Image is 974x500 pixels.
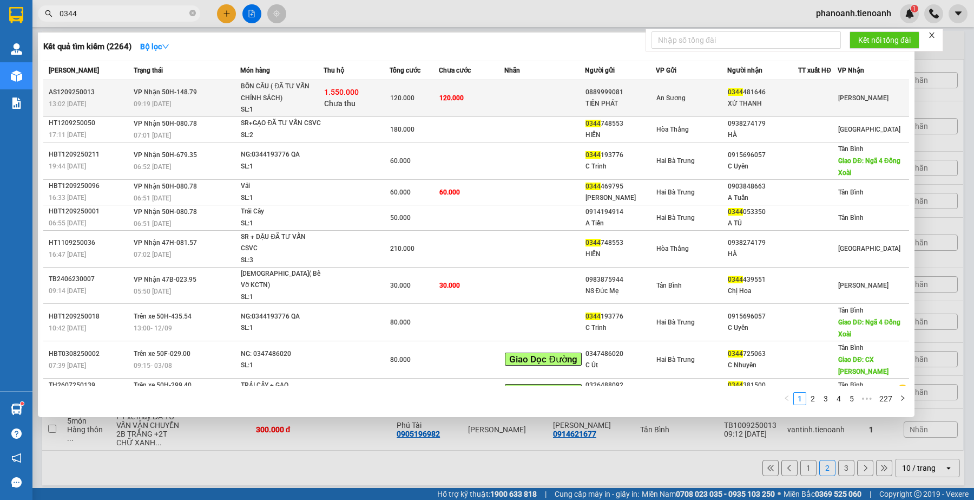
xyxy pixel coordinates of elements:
[585,183,601,190] span: 0344
[241,180,322,192] div: Vải
[846,393,858,405] a: 5
[819,392,832,405] li: 3
[838,282,889,289] span: [PERSON_NAME]
[504,67,520,74] span: Nhãn
[585,151,601,159] span: 0344
[390,157,411,165] span: 60.000
[728,276,743,283] span: 0344
[439,67,471,74] span: Chưa cước
[838,344,864,352] span: Tân Bình
[728,350,743,358] span: 0344
[240,67,270,74] span: Món hàng
[134,324,172,332] span: 13:00 - 12/09
[728,218,798,229] div: A TÚ
[49,118,130,129] div: HT1209250050
[162,43,169,50] span: down
[49,237,130,249] div: HT1109250036
[439,94,464,102] span: 120.000
[838,245,900,252] span: [GEOGRAPHIC_DATA]
[241,348,322,360] div: NG: 0347486020
[728,348,798,360] div: 725063
[45,10,52,17] span: search
[134,276,196,283] span: VP Nhận 47B-023.95
[390,319,411,326] span: 80.000
[806,392,819,405] li: 2
[728,150,798,161] div: 0915696057
[833,393,845,405] a: 4
[876,392,896,405] li: 227
[131,38,178,55] button: Bộ lọcdown
[390,282,411,289] span: 30.000
[820,393,832,405] a: 3
[585,120,601,127] span: 0344
[11,428,22,439] span: question-circle
[585,380,656,391] div: 0326488092
[49,348,130,360] div: HBT0308250002
[585,360,656,371] div: C Út
[838,307,864,314] span: Tân Bình
[134,163,171,171] span: 06:52 [DATE]
[241,118,322,129] div: SR+GẠO ĐÃ TƯ VẤN CSVC
[585,150,656,161] div: 193776
[928,31,936,39] span: close
[838,214,864,222] span: Tân Bình
[728,181,798,192] div: 0903848663
[838,94,889,102] span: [PERSON_NAME]
[728,192,798,204] div: A Tuấn
[585,192,656,204] div: [PERSON_NAME]
[11,453,22,463] span: notification
[134,132,171,139] span: 07:01 [DATE]
[585,274,656,285] div: 0983875944
[838,381,864,389] span: Tân Bình
[585,313,601,320] span: 0344
[728,311,798,322] div: 0915696057
[49,100,86,108] span: 13:02 [DATE]
[784,395,790,401] span: left
[390,356,411,363] span: 80.000
[134,381,192,389] span: Trên xe 50H-299.40
[134,100,171,108] span: 09:19 [DATE]
[241,129,322,141] div: SL: 2
[241,380,322,392] div: TRÁI CÂY + GẠO
[656,319,695,326] span: Hai Bà Trưng
[838,145,864,153] span: Tân Bình
[241,81,322,104] div: BỒN CẦU ( ĐÃ TƯ VẤN CHÍNH SÁCH)
[585,239,601,246] span: 0344
[656,356,695,363] span: Hai Bà Trưng
[858,34,911,46] span: Kết nối tổng đài
[807,393,819,405] a: 2
[134,350,190,358] span: Trên xe 50F-029.00
[728,322,798,334] div: C Uyên
[390,67,420,74] span: Tổng cước
[585,249,656,260] div: HIỀN
[49,67,99,74] span: [PERSON_NAME]
[728,98,798,109] div: XỨ THANH
[656,282,682,289] span: Tân Bình
[780,392,793,405] button: left
[798,67,831,74] span: TT xuất HĐ
[439,282,460,289] span: 30.000
[390,126,414,133] span: 180.000
[49,324,86,332] span: 10:42 [DATE]
[651,31,841,49] input: Nhập số tổng đài
[134,120,197,127] span: VP Nhận 50H-080.78
[728,208,743,216] span: 0344
[241,231,322,255] div: SR + DẬU ĐÃ TƯ VẤN CSVC
[838,356,889,375] span: Giao DĐ: CX [PERSON_NAME]
[505,353,581,366] span: Giao Dọc Đường
[134,208,197,216] span: VP Nhận 50H-080.78
[845,392,858,405] li: 5
[832,392,845,405] li: 4
[793,392,806,405] li: 1
[585,218,656,229] div: A Tiến
[728,380,798,391] div: 381500
[241,322,322,334] div: SL: 1
[9,7,23,23] img: logo-vxr
[60,8,187,20] input: Tìm tên, số ĐT hoặc mã đơn
[11,70,22,82] img: warehouse-icon
[585,311,656,322] div: 193776
[49,362,86,369] span: 07:39 [DATE]
[585,237,656,249] div: 748553
[324,67,344,74] span: Thu hộ
[43,41,131,53] h3: Kết quả tìm kiếm ( 2264 )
